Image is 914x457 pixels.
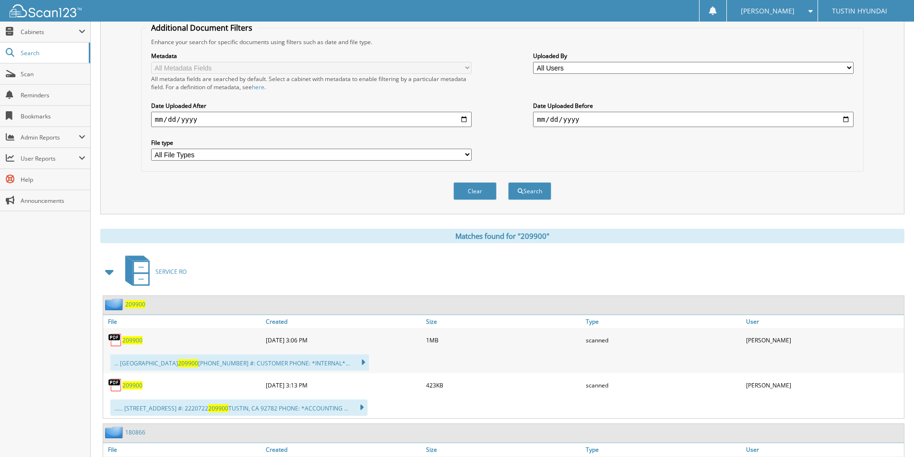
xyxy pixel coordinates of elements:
div: All metadata fields are searched by default. Select a cabinet with metadata to enable filtering b... [151,75,472,91]
div: scanned [583,375,744,395]
label: Date Uploaded After [151,102,472,110]
a: File [103,315,263,328]
span: 209900 [208,404,228,412]
img: scan123-logo-white.svg [10,4,82,17]
a: Size [424,315,584,328]
label: Date Uploaded Before [533,102,854,110]
button: Clear [453,182,497,200]
a: SERVICE RO [119,253,187,291]
label: File type [151,139,472,147]
div: ... [GEOGRAPHIC_DATA] [PHONE_NUMBER] #: CUSTOMER PHONE: *INTERNAL*... [110,354,369,371]
input: end [533,112,854,127]
div: Enhance your search for specific documents using filters such as date and file type. [146,38,858,46]
img: folder2.png [105,298,125,310]
input: start [151,112,472,127]
div: [DATE] 3:13 PM [263,375,424,395]
span: User Reports [21,154,79,163]
a: Created [263,443,424,456]
span: Bookmarks [21,112,85,120]
a: Type [583,443,744,456]
a: File [103,443,263,456]
legend: Additional Document Filters [146,23,257,33]
span: Announcements [21,197,85,205]
a: Type [583,315,744,328]
span: TUSTIN HYUNDAI [832,8,887,14]
span: Help [21,176,85,184]
a: Size [424,443,584,456]
label: Uploaded By [533,52,854,60]
span: Admin Reports [21,133,79,141]
button: Search [508,182,551,200]
span: Reminders [21,91,85,99]
label: Metadata [151,52,472,60]
a: here [252,83,264,91]
div: Matches found for "209900" [100,229,904,243]
span: Scan [21,70,85,78]
a: Created [263,315,424,328]
iframe: Chat Widget [866,411,914,457]
div: scanned [583,330,744,350]
div: [DATE] 3:06 PM [263,330,424,350]
a: 180866 [125,428,145,436]
a: 209900 [122,336,142,344]
span: Search [21,49,84,57]
img: PDF.png [108,378,122,392]
span: [PERSON_NAME] [741,8,795,14]
div: 1MB [424,330,584,350]
div: [PERSON_NAME] [744,375,904,395]
img: folder2.png [105,426,125,438]
a: User [744,443,904,456]
div: ...... [STREET_ADDRESS] #: 2220722 TUSTIN, CA 92782 PHONE: *ACCOUNTING ... [110,399,368,416]
span: 209900 [178,359,198,367]
a: 209900 [125,300,145,308]
a: 209900 [122,381,142,389]
span: Cabinets [21,28,79,36]
div: 423KB [424,375,584,395]
span: SERVICE RO [155,268,187,276]
a: User [744,315,904,328]
img: PDF.png [108,333,122,347]
div: [PERSON_NAME] [744,330,904,350]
